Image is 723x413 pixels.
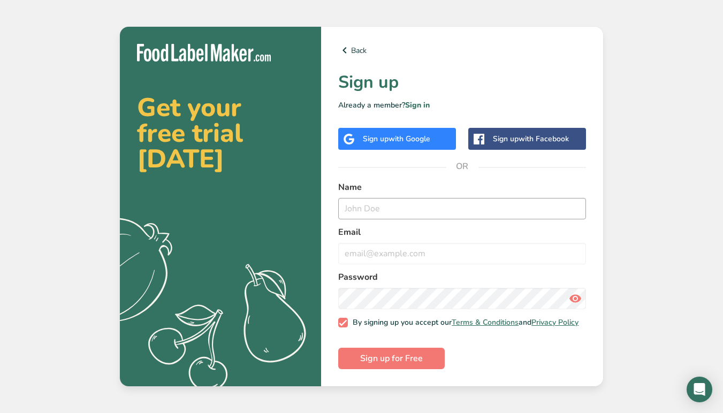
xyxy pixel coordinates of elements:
[452,317,519,327] a: Terms & Conditions
[338,226,586,239] label: Email
[338,271,586,284] label: Password
[531,317,579,327] a: Privacy Policy
[137,44,271,62] img: Food Label Maker
[389,134,430,144] span: with Google
[493,133,569,144] div: Sign up
[405,100,430,110] a: Sign in
[363,133,430,144] div: Sign up
[338,198,586,219] input: John Doe
[687,377,712,402] div: Open Intercom Messenger
[338,348,445,369] button: Sign up for Free
[360,352,423,365] span: Sign up for Free
[338,243,586,264] input: email@example.com
[348,318,579,327] span: By signing up you accept our and
[519,134,569,144] span: with Facebook
[338,44,586,57] a: Back
[338,100,586,111] p: Already a member?
[338,181,586,194] label: Name
[446,150,478,182] span: OR
[137,95,304,172] h2: Get your free trial [DATE]
[338,70,586,95] h1: Sign up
